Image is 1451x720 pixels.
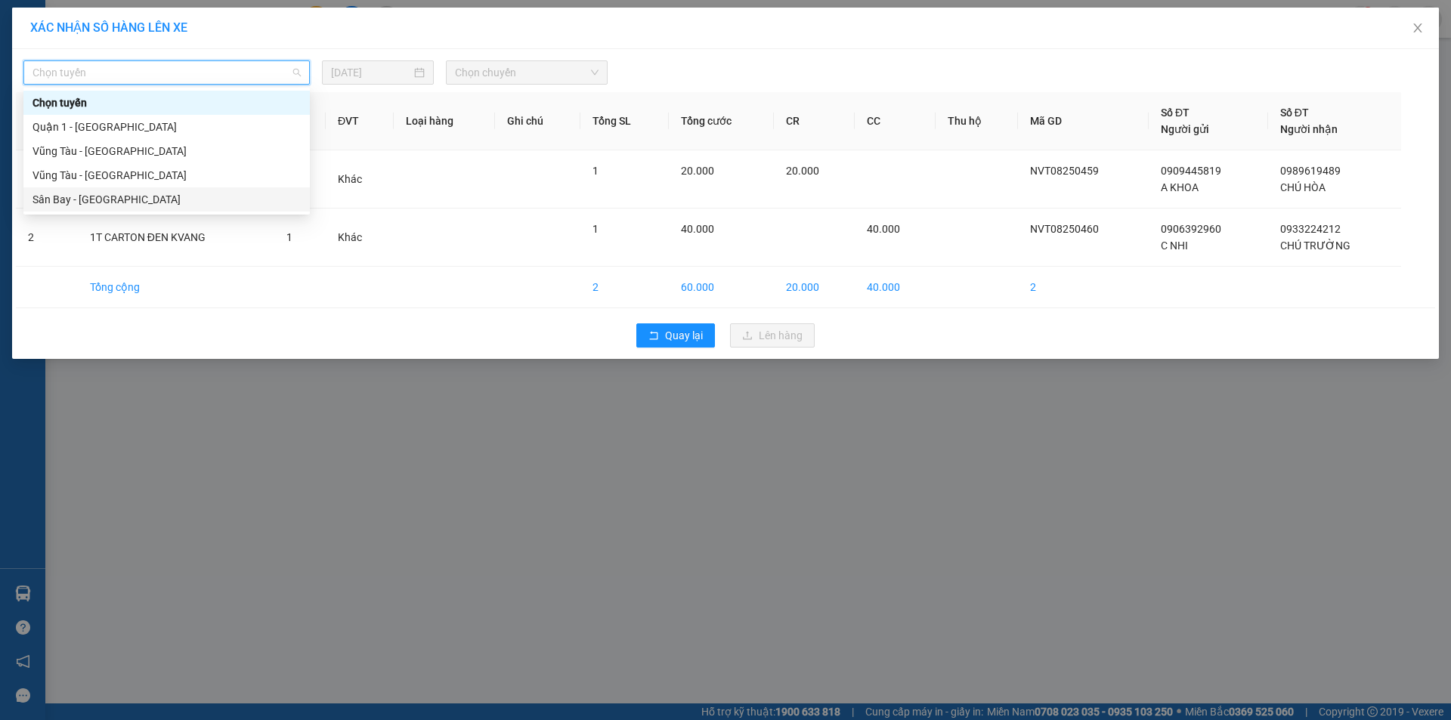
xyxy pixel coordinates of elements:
th: CR [774,92,855,150]
td: 1 [16,150,78,209]
span: 0909445819 [1161,165,1221,177]
div: Chọn tuyến [23,91,310,115]
td: 2 [580,267,669,308]
div: Sân Bay - Vũng Tàu [23,187,310,212]
span: Chọn tuyến [32,61,301,84]
span: Người nhận [1280,123,1338,135]
span: 0933224212 [1280,223,1341,235]
th: STT [16,92,78,150]
div: Vũng Tàu - Quận 1 [23,139,310,163]
span: 1 [286,231,292,243]
td: Tổng cộng [78,267,275,308]
td: Khác [326,209,394,267]
div: Vũng Tàu - [GEOGRAPHIC_DATA] [32,167,301,184]
span: CHÚ HÒA [1280,181,1326,193]
th: ĐVT [326,92,394,150]
td: 20.000 [774,267,855,308]
td: 2 [16,209,78,267]
span: CHÚ TRƯỜNG [1280,239,1350,252]
span: XÁC NHẬN SỐ HÀNG LÊN XE [30,20,187,35]
div: Quận 1 - Vũng Tàu [23,115,310,139]
button: uploadLên hàng [730,323,815,348]
td: 60.000 [669,267,774,308]
span: rollback [648,330,659,342]
td: 40.000 [855,267,936,308]
div: Quận 1 - [GEOGRAPHIC_DATA] [32,119,301,135]
th: Ghi chú [495,92,580,150]
span: C NHI [1161,239,1188,252]
div: Vũng Tàu - Sân Bay [23,163,310,187]
input: 14/08/2025 [331,64,411,81]
span: Số ĐT [1161,107,1190,119]
span: 0989619489 [1280,165,1341,177]
span: 40.000 [867,223,900,235]
button: rollbackQuay lại [636,323,715,348]
button: Close [1397,8,1439,50]
span: Số ĐT [1280,107,1309,119]
td: 2 [1018,267,1149,308]
span: A KHOA [1161,181,1199,193]
th: Tổng cước [669,92,774,150]
div: Sân Bay - [GEOGRAPHIC_DATA] [32,191,301,208]
span: 0906392960 [1161,223,1221,235]
span: 20.000 [786,165,819,177]
span: NVT08250459 [1030,165,1099,177]
th: Loại hàng [394,92,495,150]
th: Tổng SL [580,92,669,150]
td: Khác [326,150,394,209]
span: 1 [592,165,599,177]
span: 20.000 [681,165,714,177]
span: NVT08250460 [1030,223,1099,235]
div: Chọn tuyến [32,94,301,111]
span: close [1412,22,1424,34]
th: CC [855,92,936,150]
td: 1T CARTON ĐEN KVANG [78,209,275,267]
span: Quay lại [665,327,703,344]
span: 1 [592,223,599,235]
th: Mã GD [1018,92,1149,150]
th: Thu hộ [936,92,1017,150]
span: Chọn chuyến [455,61,599,84]
span: 40.000 [681,223,714,235]
div: Vũng Tàu - [GEOGRAPHIC_DATA] [32,143,301,159]
span: Người gửi [1161,123,1209,135]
